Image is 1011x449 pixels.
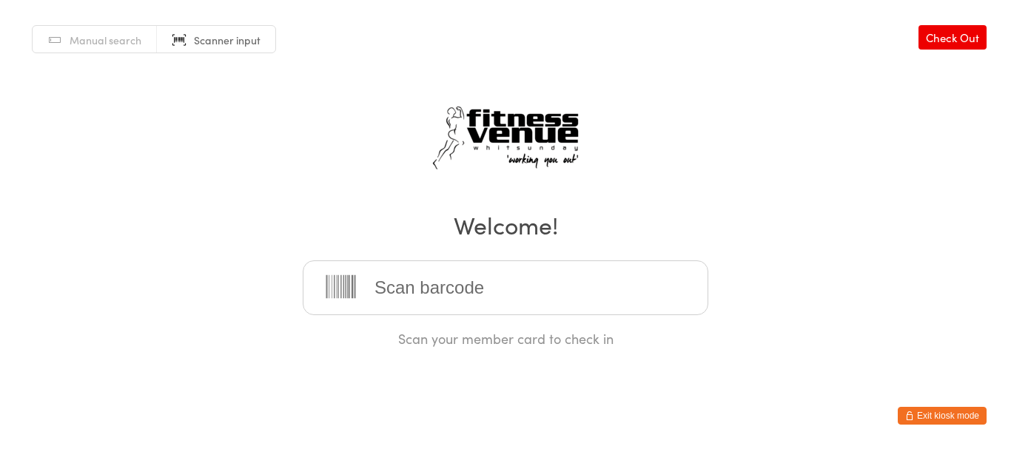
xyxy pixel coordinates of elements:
span: Manual search [70,33,141,47]
span: Scanner input [194,33,261,47]
a: Check Out [918,25,987,50]
h2: Welcome! [15,208,996,241]
img: Fitness Venue Whitsunday [413,90,598,187]
button: Exit kiosk mode [898,407,987,425]
div: Scan your member card to check in [303,329,708,348]
input: Scan barcode [303,260,708,315]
